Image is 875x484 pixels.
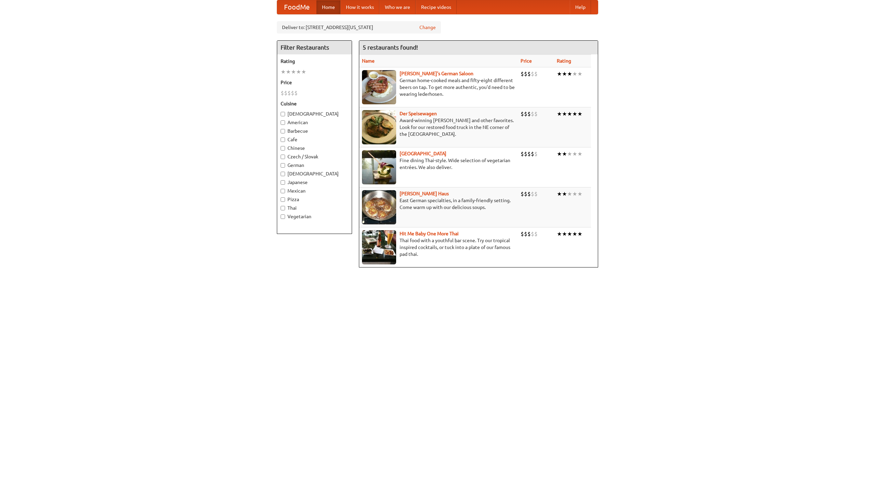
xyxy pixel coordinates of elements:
label: German [281,162,348,169]
input: [DEMOGRAPHIC_DATA] [281,112,285,116]
a: Change [419,24,436,31]
li: ★ [286,68,291,76]
li: ★ [572,230,577,238]
li: ★ [301,68,306,76]
label: Chinese [281,145,348,152]
label: [DEMOGRAPHIC_DATA] [281,170,348,177]
li: ★ [572,110,577,118]
a: [GEOGRAPHIC_DATA] [400,151,446,156]
img: kohlhaus.jpg [362,190,396,224]
h5: Cuisine [281,100,348,107]
h5: Price [281,79,348,86]
li: $ [294,89,298,97]
li: ★ [562,190,567,198]
img: esthers.jpg [362,70,396,104]
input: [DEMOGRAPHIC_DATA] [281,172,285,176]
a: [PERSON_NAME] Haus [400,191,449,196]
label: Vegetarian [281,213,348,220]
li: ★ [567,190,572,198]
li: $ [527,230,531,238]
li: ★ [557,150,562,158]
li: ★ [562,230,567,238]
a: Help [570,0,591,14]
a: Recipe videos [416,0,457,14]
b: Hit Me Baby One More Thai [400,231,459,236]
li: ★ [577,110,582,118]
li: ★ [291,68,296,76]
li: $ [524,70,527,78]
label: Mexican [281,187,348,194]
a: [PERSON_NAME]'s German Saloon [400,71,473,76]
label: Cafe [281,136,348,143]
label: Thai [281,205,348,211]
li: $ [291,89,294,97]
li: ★ [296,68,301,76]
input: German [281,163,285,168]
a: Home [317,0,340,14]
li: $ [534,190,538,198]
li: $ [534,110,538,118]
li: ★ [572,150,577,158]
label: Czech / Slovak [281,153,348,160]
li: ★ [557,190,562,198]
li: $ [521,230,524,238]
li: ★ [567,230,572,238]
p: Award-winning [PERSON_NAME] and other favorites. Look for our restored food truck in the NE corne... [362,117,515,138]
input: Japanese [281,180,285,185]
li: $ [524,230,527,238]
li: ★ [562,150,567,158]
li: $ [531,70,534,78]
a: Name [362,58,375,64]
li: $ [524,110,527,118]
li: $ [527,150,531,158]
li: $ [531,150,534,158]
li: $ [281,89,284,97]
a: Rating [557,58,571,64]
li: ★ [562,70,567,78]
label: [DEMOGRAPHIC_DATA] [281,110,348,117]
input: Czech / Slovak [281,155,285,159]
li: $ [521,110,524,118]
p: East German specialties, in a family-friendly setting. Come warm up with our delicious soups. [362,197,515,211]
input: Vegetarian [281,214,285,219]
a: Der Speisewagen [400,111,437,116]
li: ★ [557,230,562,238]
li: ★ [557,70,562,78]
li: $ [524,190,527,198]
img: speisewagen.jpg [362,110,396,144]
p: Fine dining Thai-style. Wide selection of vegetarian entrées. We also deliver. [362,157,515,171]
li: $ [534,70,538,78]
li: $ [527,190,531,198]
li: $ [534,150,538,158]
li: $ [531,230,534,238]
li: ★ [281,68,286,76]
input: Chinese [281,146,285,151]
label: Japanese [281,179,348,186]
a: Who we are [379,0,416,14]
li: $ [521,70,524,78]
img: babythai.jpg [362,230,396,264]
a: FoodMe [277,0,317,14]
a: Price [521,58,532,64]
li: ★ [567,150,572,158]
input: American [281,120,285,125]
li: $ [531,190,534,198]
li: $ [527,70,531,78]
input: Mexican [281,189,285,193]
li: ★ [577,70,582,78]
ng-pluralize: 5 restaurants found! [363,44,418,51]
li: ★ [577,190,582,198]
li: $ [524,150,527,158]
li: $ [531,110,534,118]
li: ★ [557,110,562,118]
li: ★ [577,230,582,238]
div: Deliver to: [STREET_ADDRESS][US_STATE] [277,21,441,34]
li: ★ [572,70,577,78]
h4: Filter Restaurants [277,41,352,54]
h5: Rating [281,58,348,65]
li: ★ [577,150,582,158]
li: $ [284,89,287,97]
